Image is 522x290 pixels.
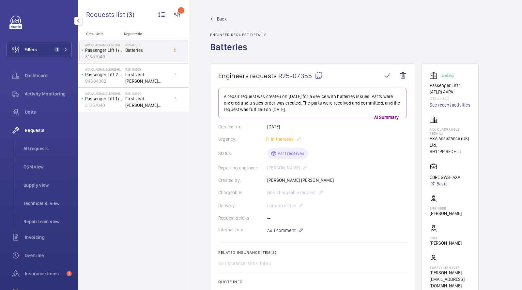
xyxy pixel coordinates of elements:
[125,92,168,95] h2: R25-03659
[85,102,123,109] p: 31357040
[25,234,72,240] span: Invoicing
[442,75,453,77] p: Working
[430,181,460,187] a: Basic
[124,32,167,36] p: Repair title
[430,95,470,102] p: 31357040
[372,114,401,121] p: AI Summary
[23,145,72,152] span: All requests
[430,82,470,95] p: Passenger Lift 1 (4FLR) 4VPA
[218,250,407,255] h2: Related insurance item(s)
[67,271,72,276] span: 2
[25,252,72,259] span: Overtime
[218,72,277,80] span: Engineers requests
[278,72,323,80] span: R25-07355
[54,47,60,52] span: 1
[217,16,227,22] span: Back
[125,67,168,71] h2: R25-03660
[210,41,267,64] h1: Batteries
[7,42,72,57] button: Filters1
[125,95,168,109] span: First visit [PERSON_NAME] items
[85,43,123,47] p: AXA Quadrangle Redhill
[125,71,168,84] span: First visit [PERSON_NAME] items
[267,227,296,234] span: Add comment
[430,206,462,210] p: Engineer
[85,92,123,95] p: AXA Quadrangle Redhill
[78,32,121,36] p: Site - Unit
[25,109,72,115] span: Units
[430,102,470,108] a: See recent activities
[430,148,470,155] p: RH1 1PR REDHILL
[25,127,72,134] span: Requests
[85,47,123,53] p: Passenger Lift 1 (4FLR) 4VPA
[430,127,470,135] p: AXA Quadrangle Redhill
[430,174,460,181] p: CBRE GWS- AXA
[25,91,72,97] span: Activity Monitoring
[430,240,462,246] p: [PERSON_NAME]
[85,95,123,102] p: Passenger Lift 1 (4FLR) 4VPA
[430,135,470,148] p: AXA Assistance (UK) Ltd.
[23,164,72,170] span: CSM view
[23,218,72,225] span: Repair team view
[85,53,123,60] p: 31357040
[24,46,37,53] span: Filters
[430,266,470,269] p: Supply manager
[430,236,462,240] p: CSM
[430,210,462,217] p: [PERSON_NAME]
[25,72,72,79] span: Dashboard
[25,270,64,277] span: Insurance items
[86,10,127,19] span: Requests list
[23,200,72,207] span: Technical S. view
[85,78,123,84] p: 94384082
[210,33,267,37] h2: Engineer request details
[85,67,123,71] p: AXA Quadrangle Redhill
[430,72,440,80] img: elevator.svg
[85,71,123,78] p: Passenger Lift 2 (4FLR) 4VPA
[430,269,470,289] p: [PERSON_NAME][EMAIL_ADDRESS][DOMAIN_NAME]
[224,93,401,113] p: A repair request was created on [DATE] for a device with batteries issues. Parts were ordered and...
[23,182,72,188] span: Supply view
[125,43,168,47] h2: R25-07355
[218,280,407,284] h2: Quote info
[125,47,168,53] span: Batteries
